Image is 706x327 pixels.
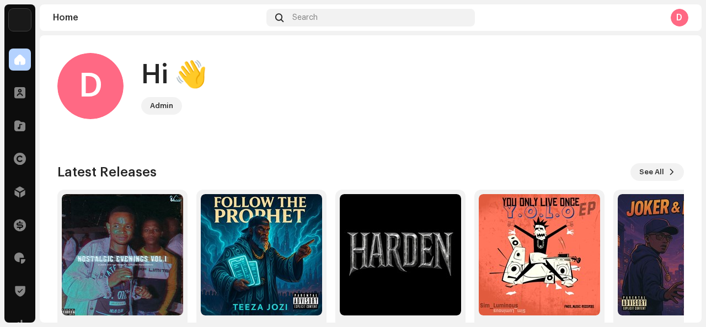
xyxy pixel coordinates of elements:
div: D [671,9,688,26]
div: Admin [150,99,173,112]
h3: Latest Releases [57,163,157,181]
span: See All [639,161,664,183]
span: Search [292,13,318,22]
img: ab750296-7f28-47da-bd7d-cbc0b0e9bf56 [340,194,461,315]
div: D [57,53,124,119]
div: Home [53,13,262,22]
img: 09a56980-8bcb-490c-8a1e-b1d6aefa5991 [62,194,183,315]
img: 75eaf546-458a-4bc3-afa1-3a486d5a107d [201,194,322,315]
div: Hi 👋 [141,57,207,93]
img: f729c614-9fb7-4848-b58a-1d870abb8325 [9,9,31,31]
img: fab71109-8a3e-42ed-b596-7330e114dae8 [479,194,600,315]
button: See All [630,163,684,181]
